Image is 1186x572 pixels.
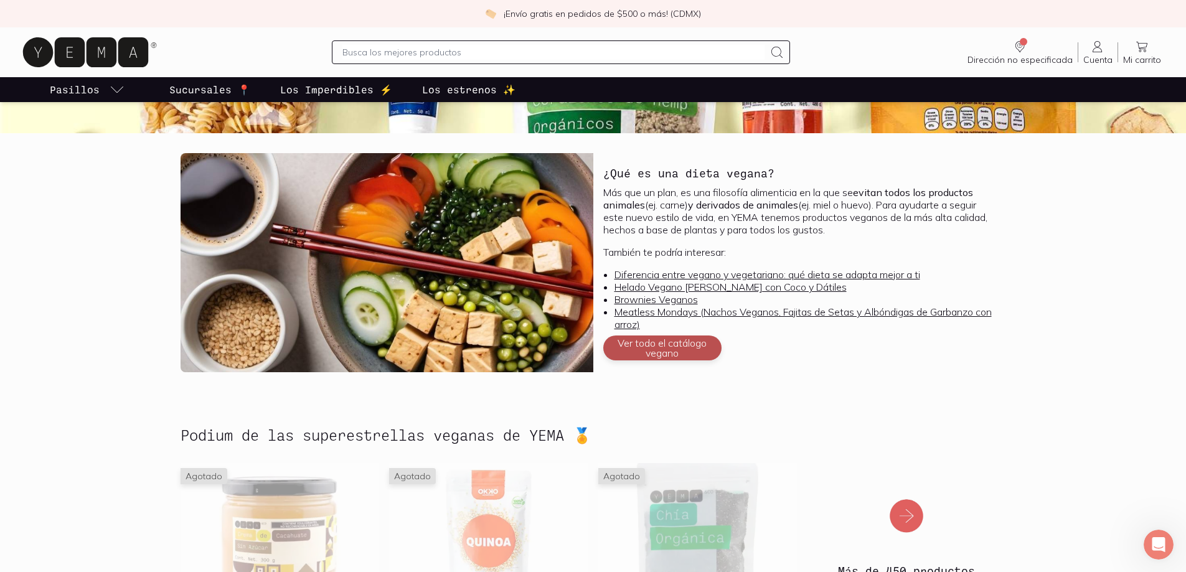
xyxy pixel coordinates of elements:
[23,286,171,301] div: Califica la conversación
[603,165,774,181] h3: ¿Qué es una dieta vegana?
[20,350,149,377] textarea: Cuéntanos más…
[10,192,239,220] div: Clara Bot dice…
[10,192,98,219] div: Déjanos tu mail
[26,127,224,139] div: Correo electrónico
[10,273,239,395] div: Clara Bot dice…
[603,246,996,258] p: También te podría interesar:
[807,463,1006,553] img: Más de 450 productos veganos 🍃
[79,408,89,418] button: Start recording
[147,310,164,327] span: Increíble
[50,82,100,97] p: Pasillos
[598,468,645,484] span: Agotado
[195,5,219,29] button: Inicio
[60,12,141,21] h1: [PERSON_NAME]
[1118,39,1166,65] a: Mi carrito
[603,186,973,211] b: evitan todos los productos animales
[20,228,194,265] div: Ya formas parte de nuestra comunidad, estarás recibiendo por mail todas nuestras novedades.
[30,310,47,327] span: Horrible
[614,293,698,306] a: Brownies Veganos
[10,220,239,273] div: Clara Bot dice…
[1083,54,1113,65] span: Cuenta
[1078,39,1118,65] a: Cuenta
[688,199,798,211] b: y derivados de animales
[167,77,253,102] a: Sucursales 📍
[389,468,436,484] span: Agotado
[967,54,1073,65] span: Dirección no especificada
[20,199,88,212] div: Déjanos tu mail
[169,82,250,97] p: Sucursales 📍
[181,153,1006,372] a: ¿Qué es una dieta vegana?¿Qué es una dieta vegana?Más que un plan, es una filosofía alimenticia e...
[280,82,392,97] p: Los Imperdibles ⚡️
[211,68,239,96] div: Sí
[181,468,227,484] span: Agotado
[219,5,241,27] div: Cerrar
[614,268,920,281] a: Diferencia entre vegano y vegetariano: qué dieta se adapta mejor a ti
[603,335,722,360] button: Ver todo el catálogo vegano
[420,77,518,102] a: Los estrenos ✨
[614,281,847,293] a: Helado Vegano [PERSON_NAME] con Coco y Dátiles
[181,427,591,443] h2: Podium de las superestrellas veganas de YEMA 🏅
[504,7,701,20] p: ¡Envío gratis en pedidos de $500 o más! (CDMX)
[10,68,239,106] div: user dice…
[47,77,127,102] a: pasillo-todos-link
[26,143,224,167] input: Enter your email
[88,310,106,327] span: Aceptable
[603,186,996,236] p: Más que un plan, es una filosofía alimenticia en la que se (ej. carne) (ej. miel o huevo). Para a...
[19,408,29,418] button: Selector de emoji
[59,310,77,327] span: Mala
[11,382,238,403] textarea: Escribe un mensaje...
[221,76,229,88] div: Sí
[214,403,233,423] button: Enviar un mensaje…
[39,408,49,418] button: Selector de gif
[181,153,593,372] img: ¿Qué es una dieta vegana?
[115,307,138,330] span: Excelente
[59,408,69,418] button: Adjuntar un archivo
[35,7,55,27] img: Profile image for Clara Bot
[149,350,174,375] div: Enviar
[8,5,32,29] button: go back
[1123,54,1161,65] span: Mi carrito
[278,77,395,102] a: Los Imperdibles ⚡️
[10,105,239,192] div: Clara Bot dice…
[614,306,992,331] a: Meatless Mondays (Nachos Veganos, Fajitas de Setas y Albóndigas de Garbanzo con arroz)
[10,220,204,272] div: Ya formas parte de nuestra comunidad, estarás recibiendo por mail todas nuestras novedades.
[342,45,765,60] input: Busca los mejores productos
[962,39,1078,65] a: Dirección no especificada
[485,8,496,19] img: check
[1144,530,1174,560] iframe: Intercom live chat
[422,82,515,97] p: Los estrenos ✨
